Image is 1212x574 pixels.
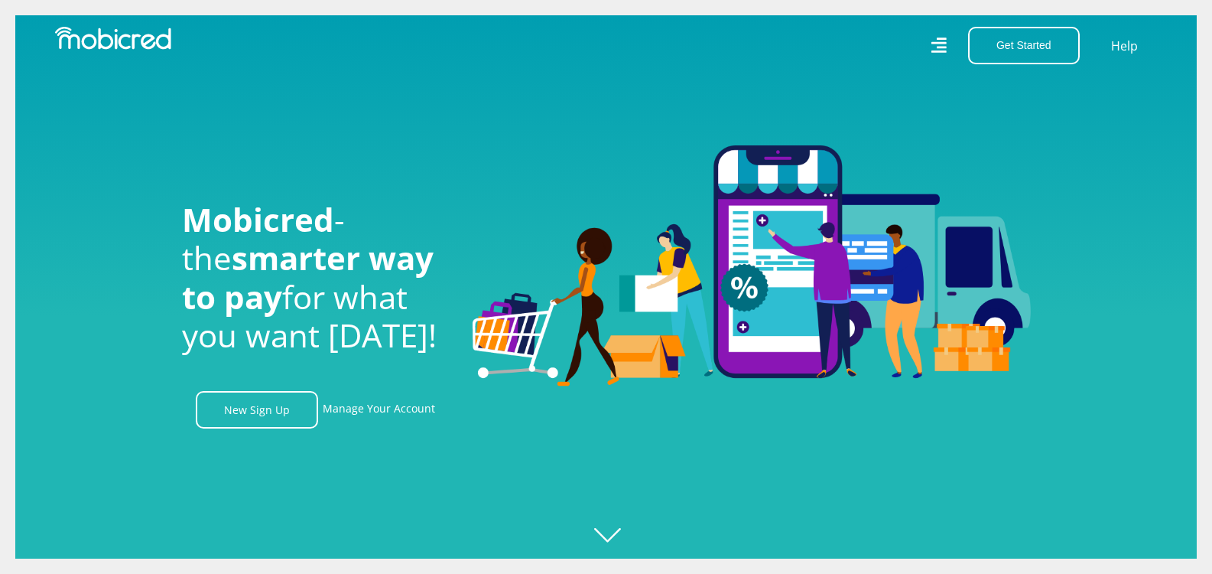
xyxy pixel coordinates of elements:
[182,236,434,318] span: smarter way to pay
[182,197,334,241] span: Mobicred
[323,391,435,429] a: Manage Your Account
[196,391,318,429] a: New Sign Up
[55,27,171,50] img: Mobicred
[1110,36,1139,56] a: Help
[968,27,1080,64] button: Get Started
[473,145,1031,387] img: Welcome to Mobicred
[182,201,450,355] h1: - the for what you want [DATE]!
